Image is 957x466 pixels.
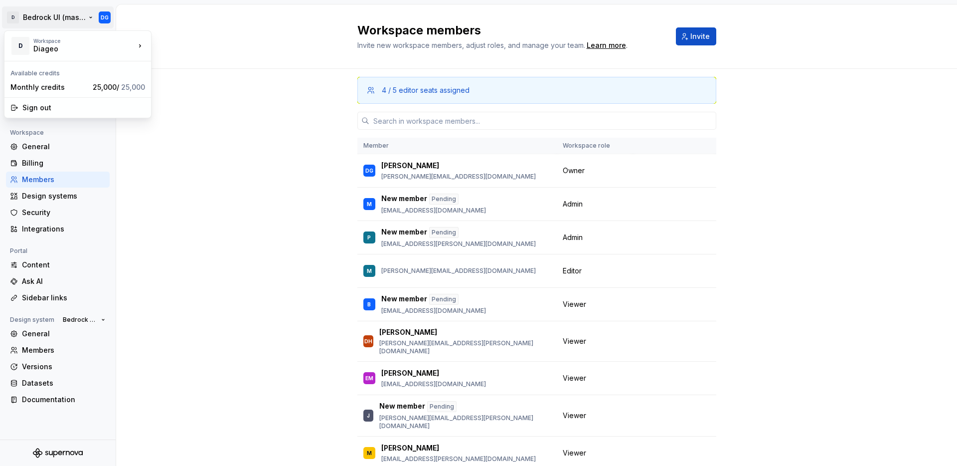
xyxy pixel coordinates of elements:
div: Sign out [22,103,145,113]
div: Workspace [33,38,135,44]
div: Available credits [6,63,149,79]
div: Diageo [33,44,118,54]
div: D [11,37,29,55]
div: Monthly credits [10,82,89,92]
span: 25,000 [121,83,145,91]
span: 25,000 / [93,83,145,91]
